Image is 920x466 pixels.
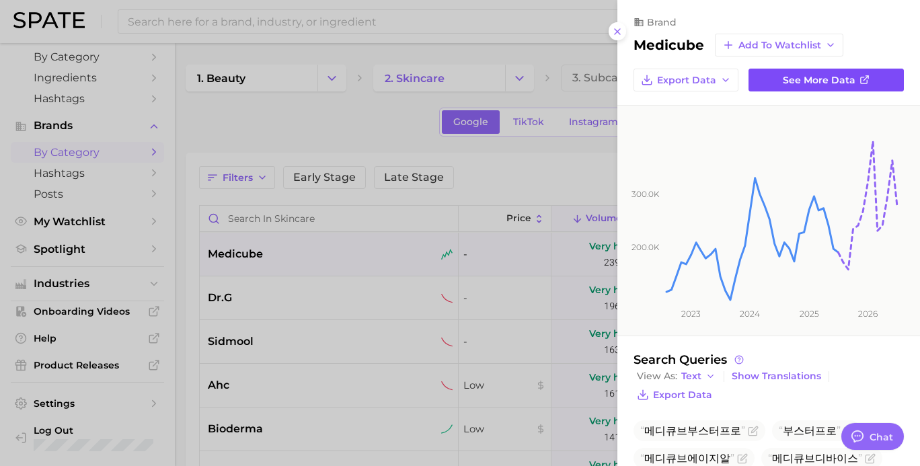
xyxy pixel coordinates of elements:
tspan: 2025 [800,309,819,319]
h2: medicube [634,37,704,53]
span: Show Translations [732,371,821,382]
button: Export Data [634,385,716,404]
button: Export Data [634,69,738,91]
button: Show Translations [728,367,825,385]
span: 메디큐브디바이스 [768,452,862,465]
tspan: 2024 [740,309,760,319]
button: Flag as miscategorized or irrelevant [748,426,759,436]
tspan: 2023 [681,309,701,319]
button: View AsText [634,368,720,385]
span: Search Queries [634,352,746,367]
span: Export Data [657,75,716,86]
tspan: 2026 [858,309,878,319]
button: Flag as miscategorized or irrelevant [865,453,876,464]
tspan: 300.0k [631,189,660,199]
span: Export Data [653,389,712,401]
a: See more data [749,69,904,91]
span: 메디큐브부스터프로 [640,424,745,437]
span: brand [647,16,677,28]
span: See more data [783,75,855,86]
tspan: 200.0k [631,242,660,252]
span: Add to Watchlist [738,40,821,51]
span: 메디큐브에이지알 [640,452,734,465]
span: Text [681,373,701,380]
span: 부스터프로 [779,424,841,437]
span: View As [637,373,677,380]
button: Flag as miscategorized or irrelevant [737,453,748,464]
button: Add to Watchlist [715,34,843,56]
